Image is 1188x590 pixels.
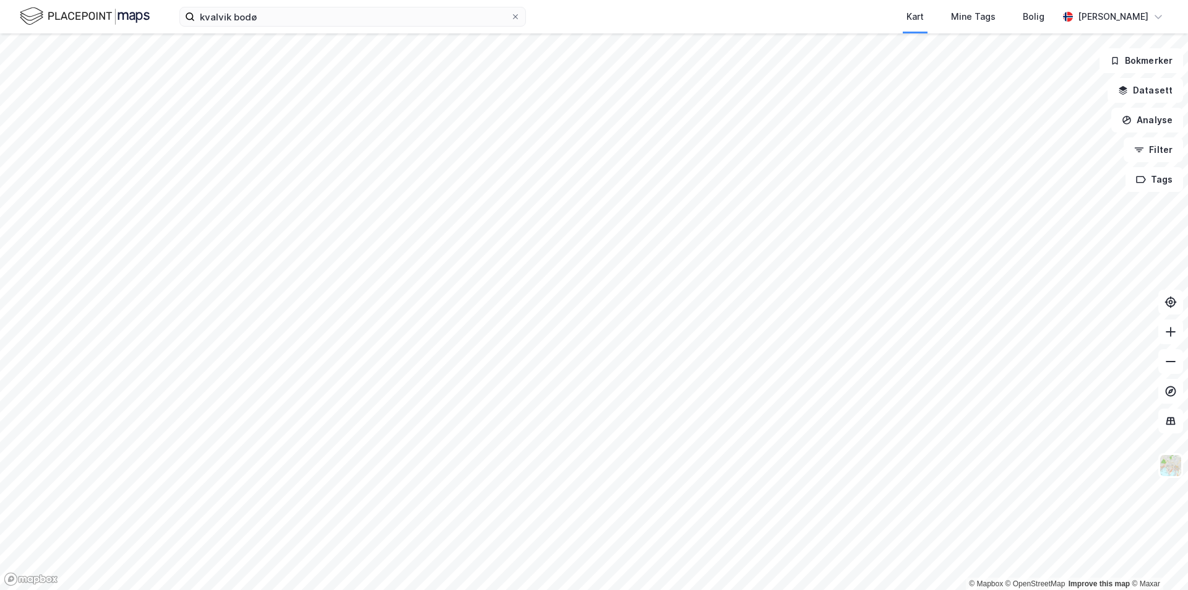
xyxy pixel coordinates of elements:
[4,572,58,586] a: Mapbox homepage
[1108,78,1183,103] button: Datasett
[1126,531,1188,590] div: Kontrollprogram for chat
[906,9,924,24] div: Kart
[1126,531,1188,590] iframe: Chat Widget
[1078,9,1148,24] div: [PERSON_NAME]
[1100,48,1183,73] button: Bokmerker
[20,6,150,27] img: logo.f888ab2527a4732fd821a326f86c7f29.svg
[1124,137,1183,162] button: Filter
[1111,108,1183,132] button: Analyse
[969,579,1003,588] a: Mapbox
[1005,579,1065,588] a: OpenStreetMap
[1069,579,1130,588] a: Improve this map
[195,7,510,26] input: Søk på adresse, matrikkel, gårdeiere, leietakere eller personer
[1126,167,1183,192] button: Tags
[1159,454,1182,477] img: Z
[951,9,996,24] div: Mine Tags
[1023,9,1044,24] div: Bolig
